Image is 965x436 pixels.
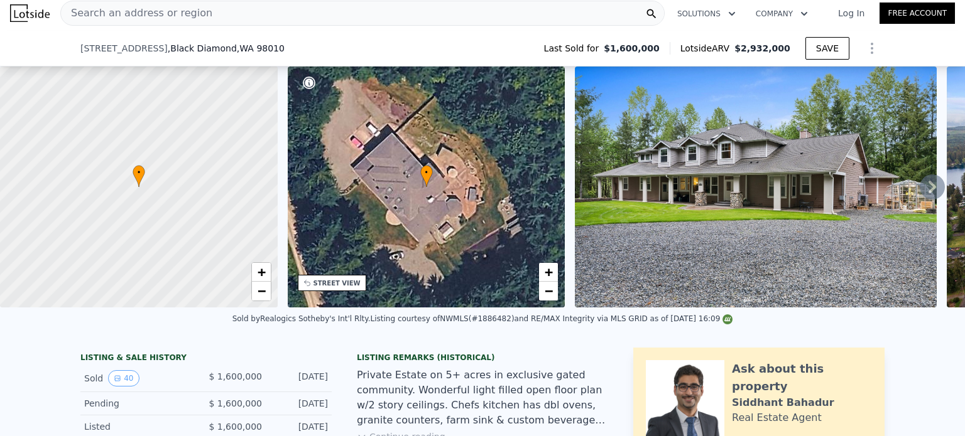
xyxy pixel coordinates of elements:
span: , WA 98010 [237,43,285,53]
button: Solutions [667,3,746,25]
div: Listed [84,420,196,433]
span: $1,600,000 [604,42,660,55]
span: + [257,264,265,280]
div: Private Estate on 5+ acres in exclusive gated community. Wonderful light filled open floor plan w... [357,368,608,428]
div: • [133,165,145,187]
div: Listing Remarks (Historical) [357,353,608,363]
span: Last Sold for [544,42,604,55]
span: $ 1,600,000 [209,398,262,408]
div: [DATE] [272,397,328,410]
div: [DATE] [272,420,328,433]
button: Company [746,3,818,25]
div: Real Estate Agent [732,410,822,425]
div: STREET VIEW [313,279,361,288]
span: Search an address or region [61,6,212,21]
span: − [257,283,265,299]
button: Show Options [859,36,885,61]
div: Siddhant Bahadur [732,395,834,410]
div: Sold by Realogics Sotheby's Int'l Rlty . [232,314,371,323]
a: Zoom out [252,282,271,300]
a: Zoom in [539,263,558,282]
a: Log In [823,7,880,19]
span: $ 1,600,000 [209,422,262,432]
a: Zoom out [539,282,558,300]
a: Zoom in [252,263,271,282]
div: LISTING & SALE HISTORY [80,353,332,365]
img: Sale: 114241762 Parcel: 98612686 [575,66,937,307]
div: Ask about this property [732,360,872,395]
span: − [545,283,553,299]
button: View historical data [108,370,139,386]
span: $ 1,600,000 [209,371,262,381]
div: Sold [84,370,196,386]
img: NWMLS Logo [722,314,733,324]
div: Listing courtesy of NWMLS (#1886482) and RE/MAX Integrity via MLS GRID as of [DATE] 16:09 [371,314,733,323]
span: Lotside ARV [680,42,734,55]
div: [DATE] [272,370,328,386]
span: , Black Diamond [168,42,285,55]
a: Free Account [880,3,955,24]
span: • [133,167,145,178]
span: [STREET_ADDRESS] [80,42,168,55]
span: $2,932,000 [734,43,790,53]
span: + [545,264,553,280]
button: SAVE [805,37,849,60]
div: • [420,165,433,187]
img: Lotside [10,4,50,22]
div: Pending [84,397,196,410]
span: • [420,167,433,178]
